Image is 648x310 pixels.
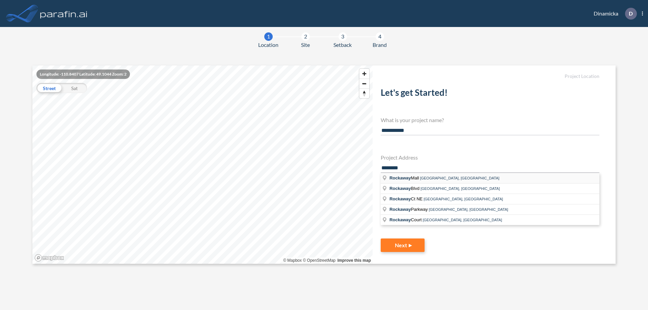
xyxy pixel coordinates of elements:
a: Mapbox [283,258,302,263]
span: Site [301,41,310,49]
span: Rockaway [389,186,411,191]
p: D [629,10,633,17]
div: Street [36,83,62,93]
div: Dinamicka [584,8,643,20]
span: Rockaway [389,196,411,201]
span: Parkway [389,207,429,212]
span: Brand [373,41,387,49]
span: [GEOGRAPHIC_DATA], [GEOGRAPHIC_DATA] [429,207,508,212]
span: [GEOGRAPHIC_DATA], [GEOGRAPHIC_DATA] [423,218,502,222]
h2: Let's get Started! [381,87,599,101]
img: logo [39,7,89,20]
div: Sat [62,83,87,93]
span: [GEOGRAPHIC_DATA], [GEOGRAPHIC_DATA] [420,176,499,180]
h4: Project Address [381,154,599,161]
span: Rockaway [389,207,411,212]
span: Ct NE [389,196,424,201]
div: 1 [264,32,273,41]
span: Rockaway [389,217,411,222]
a: Mapbox homepage [34,254,64,262]
div: Longitude: -110.8407 Latitude: 49.1044 Zoom: 2 [36,69,130,79]
div: 3 [339,32,347,41]
a: OpenStreetMap [303,258,335,263]
button: Next [381,238,425,252]
button: Reset bearing to north [359,88,369,98]
span: Setback [333,41,352,49]
canvas: Map [32,65,373,264]
span: Court [389,217,423,222]
span: Location [258,41,278,49]
h5: Project Location [381,74,599,79]
button: Zoom in [359,69,369,79]
button: Zoom out [359,79,369,88]
h4: What is your project name? [381,117,599,123]
a: Improve this map [337,258,371,263]
span: Mall [389,175,420,180]
div: 2 [301,32,310,41]
span: Reset bearing to north [359,89,369,98]
div: 4 [376,32,384,41]
span: [GEOGRAPHIC_DATA], [GEOGRAPHIC_DATA] [421,187,500,191]
span: [GEOGRAPHIC_DATA], [GEOGRAPHIC_DATA] [424,197,503,201]
span: Blvd [389,186,421,191]
span: Rockaway [389,175,411,180]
